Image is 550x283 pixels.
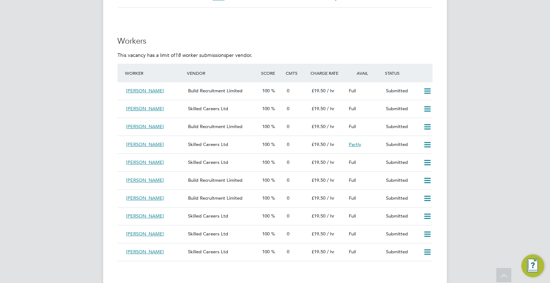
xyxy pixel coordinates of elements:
span: [PERSON_NAME] [126,159,164,165]
span: Full [349,249,356,255]
div: Submitted [383,210,420,222]
span: Full [349,231,356,237]
span: £19.50 [312,106,325,112]
span: [PERSON_NAME] [126,195,164,201]
span: £19.50 [312,159,325,165]
span: Full [349,213,356,219]
span: Skilled Careers Ltd [188,249,228,255]
span: 0 [287,195,289,201]
span: Full [349,177,356,183]
span: 0 [287,88,289,94]
span: Skilled Careers Ltd [188,231,228,237]
span: / hr [327,141,334,147]
span: / hr [327,195,334,201]
span: 100 [262,213,270,219]
span: £19.50 [312,177,325,183]
span: £19.50 [312,123,325,130]
div: Charge Rate [309,67,346,79]
h3: Workers [117,36,433,47]
span: [PERSON_NAME] [126,231,164,237]
span: [PERSON_NAME] [126,106,164,112]
span: [PERSON_NAME] [126,249,164,255]
span: 0 [287,249,289,255]
span: / hr [327,106,334,112]
div: Submitted [383,85,420,97]
span: 0 [287,213,289,219]
span: Skilled Careers Ltd [188,141,228,147]
div: Score [259,67,284,79]
span: £19.50 [312,249,325,255]
span: Full [349,195,356,201]
span: [PERSON_NAME] [126,141,164,147]
span: [PERSON_NAME] [126,177,164,183]
span: 100 [262,106,270,112]
span: 100 [262,177,270,183]
span: 100 [262,123,270,130]
span: [PERSON_NAME] [126,213,164,219]
div: Submitted [383,157,420,169]
span: Partly [349,141,361,147]
span: / hr [327,213,334,219]
span: / hr [327,159,334,165]
span: Full [349,123,356,130]
span: £19.50 [312,195,325,201]
button: Engage Resource Center [521,254,544,277]
span: Build Recruitment Limited [188,88,242,94]
span: / hr [327,231,334,237]
span: 100 [262,141,270,147]
span: 0 [287,231,289,237]
span: Full [349,159,356,165]
span: 100 [262,195,270,201]
div: Status [383,67,433,79]
em: 18 worker submissions [175,52,226,58]
div: Avail [346,67,383,79]
span: 100 [262,88,270,94]
div: Cmts [284,67,309,79]
p: This vacancy has a limit of per vendor. [117,52,433,58]
span: / hr [327,123,334,130]
span: 0 [287,123,289,130]
span: Build Recruitment Limited [188,195,242,201]
span: Full [349,88,356,94]
span: 0 [287,106,289,112]
div: Submitted [383,139,420,151]
div: Submitted [383,121,420,133]
div: Submitted [383,103,420,115]
span: £19.50 [312,213,325,219]
span: Skilled Careers Ltd [188,213,228,219]
span: 0 [287,141,289,147]
span: £19.50 [312,141,325,147]
span: 0 [287,177,289,183]
span: / hr [327,249,334,255]
span: 0 [287,159,289,165]
div: Submitted [383,175,420,186]
div: Worker [123,67,185,79]
div: Submitted [383,246,420,258]
span: £19.50 [312,231,325,237]
span: Build Recruitment Limited [188,123,242,130]
span: 100 [262,231,270,237]
span: Full [349,106,356,112]
span: / hr [327,177,334,183]
span: Skilled Careers Ltd [188,159,228,165]
span: [PERSON_NAME] [126,123,164,130]
span: Skilled Careers Ltd [188,106,228,112]
span: 100 [262,249,270,255]
span: / hr [327,88,334,94]
div: Submitted [383,228,420,240]
span: £19.50 [312,88,325,94]
div: Vendor [185,67,259,79]
span: 100 [262,159,270,165]
span: [PERSON_NAME] [126,88,164,94]
div: Submitted [383,192,420,204]
span: Build Recruitment Limited [188,177,242,183]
